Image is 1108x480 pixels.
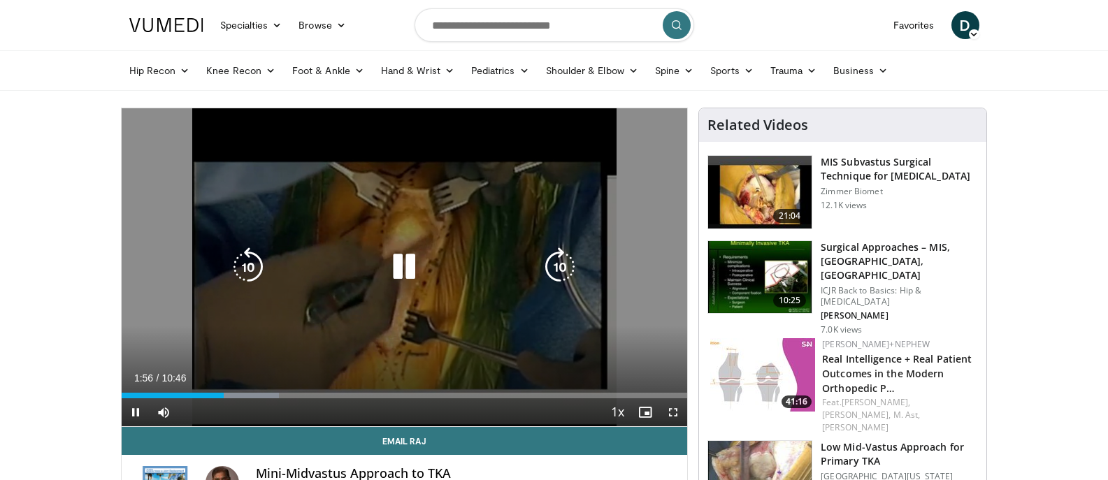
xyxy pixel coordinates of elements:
a: [PERSON_NAME], [822,409,891,421]
a: Shoulder & Elbow [538,57,647,85]
a: Knee Recon [198,57,284,85]
a: Email Raj [122,427,688,455]
span: 1:56 [134,372,153,384]
button: Pause [122,398,150,426]
a: Pediatrics [463,57,538,85]
div: Feat. [822,396,975,434]
a: Spine [647,57,702,85]
button: Playback Rate [603,398,631,426]
a: [PERSON_NAME], [842,396,910,408]
a: Foot & Ankle [284,57,373,85]
video-js: Video Player [122,108,688,427]
p: ICJR Back to Basics: Hip & [MEDICAL_DATA] [821,285,978,307]
img: Picture_13_0_2.png.150x105_q85_crop-smart_upscale.jpg [708,156,812,228]
p: 7.0K views [821,324,862,335]
img: ee8e35d7-143c-4fdf-9a52-4e84709a2b4c.150x105_q85_crop-smart_upscale.jpg [710,338,815,412]
span: 10:25 [773,293,807,307]
button: Mute [150,398,178,426]
a: Specialties [212,11,291,39]
span: / [157,372,159,384]
img: VuMedi Logo [129,18,203,32]
button: Fullscreen [659,398,687,426]
h3: MIS Subvastus Surgical Technique for [MEDICAL_DATA] [821,155,978,183]
span: 41:16 [782,395,812,408]
button: Enable picture-in-picture mode [631,398,659,426]
a: Sports [702,57,762,85]
a: [PERSON_NAME]+Nephew [822,338,930,350]
p: 12.1K views [821,200,867,211]
a: Favorites [885,11,943,39]
span: 21:04 [773,209,807,223]
a: 41:16 [710,338,815,412]
h3: Low Mid-Vastus Approach for Primary TKA [821,440,978,468]
a: D [951,11,979,39]
img: 294539_0000_1.png.150x105_q85_crop-smart_upscale.jpg [708,241,812,314]
div: Progress Bar [122,393,688,398]
a: Browse [290,11,354,39]
h4: Related Videos [707,117,808,133]
input: Search topics, interventions [415,8,694,42]
a: [PERSON_NAME] [822,421,888,433]
a: M. Ast, [893,409,921,421]
a: Hip Recon [121,57,199,85]
a: Business [825,57,896,85]
a: 21:04 MIS Subvastus Surgical Technique for [MEDICAL_DATA] Zimmer Biomet 12.1K views [707,155,978,229]
p: [PERSON_NAME] [821,310,978,321]
h3: Surgical Approaches – MIS, [GEOGRAPHIC_DATA], [GEOGRAPHIC_DATA] [821,240,978,282]
a: 10:25 Surgical Approaches – MIS, [GEOGRAPHIC_DATA], [GEOGRAPHIC_DATA] ICJR Back to Basics: Hip & ... [707,240,978,335]
a: Real Intelligence + Real Patient Outcomes in the Modern Orthopedic P… [822,352,972,395]
a: Hand & Wrist [373,57,463,85]
a: Trauma [762,57,826,85]
p: Zimmer Biomet [821,186,978,197]
span: 10:46 [161,372,186,384]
